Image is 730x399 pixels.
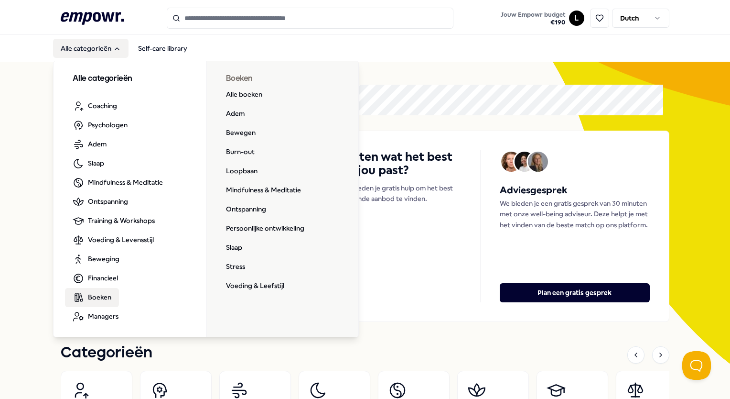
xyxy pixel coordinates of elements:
p: We bieden je gratis hulp om het best passende aanbod te vinden. [341,183,461,204]
span: Slaap [88,158,104,168]
a: Alle boeken [218,85,270,104]
button: Plan een gratis gesprek [500,283,650,302]
a: Adem [218,104,252,123]
span: Training & Workshops [88,215,155,226]
span: Financieel [88,273,118,283]
img: Avatar [515,152,535,172]
a: Burn-out [218,143,262,162]
span: Adem [88,139,107,149]
span: Coaching [88,100,117,111]
span: € 190 [501,19,565,26]
iframe: Help Scout Beacon - Open [682,351,711,380]
p: We bieden je een gratis gesprek van 30 minuten met onze well-being adviseur. Deze helpt je met he... [500,198,650,230]
a: Ontspanning [218,200,274,219]
a: Slaap [218,238,250,257]
a: Ontspanning [65,192,136,211]
a: Training & Workshops [65,211,162,231]
a: Boeken [65,288,119,307]
img: Avatar [501,152,521,172]
a: Adem [65,135,114,154]
a: Mindfulness & Meditatie [218,181,309,200]
a: Financieel [65,269,126,288]
span: Ontspanning [88,196,128,207]
a: Bewegen [218,123,263,143]
a: Stress [218,257,253,277]
a: Mindfulness & Meditatie [65,173,171,192]
div: Alle categorieën [54,61,359,338]
button: Alle categorieën [53,39,129,58]
a: Voeding & Leefstijl [218,277,292,296]
img: Avatar [528,152,548,172]
h3: Boeken [226,73,340,85]
span: Beweging [88,254,119,264]
h5: Adviesgesprek [500,183,650,198]
span: Psychologen [88,120,128,130]
h1: Categorieën [61,341,152,365]
span: Managers [88,311,118,321]
button: L [569,11,584,26]
a: Psychologen [65,116,135,135]
span: Voeding & Levensstijl [88,234,154,245]
a: Slaap [65,154,112,173]
input: Search for products, categories or subcategories [167,8,453,29]
a: Self-care library [130,39,195,58]
span: Boeken [88,292,111,302]
h4: Weten wat het best bij jou past? [341,150,461,177]
a: Voeding & Levensstijl [65,231,161,250]
a: Loopbaan [218,162,265,181]
a: Jouw Empowr budget€190 [497,8,569,28]
button: Jouw Empowr budget€190 [499,9,567,28]
a: Persoonlijke ontwikkeling [218,219,312,238]
span: Jouw Empowr budget [501,11,565,19]
a: Coaching [65,97,125,116]
nav: Main [53,39,195,58]
h3: Alle categorieën [73,73,187,85]
a: Managers [65,307,126,326]
span: Mindfulness & Meditatie [88,177,163,188]
a: Beweging [65,250,127,269]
